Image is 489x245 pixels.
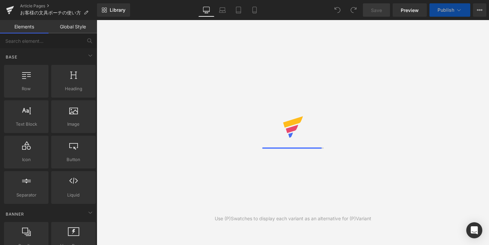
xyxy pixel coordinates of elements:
a: Mobile [247,3,263,17]
span: Button [53,156,94,163]
span: Banner [5,211,25,217]
span: Text Block [6,121,46,128]
div: Use (P)Swatches to display each variant as an alternative for (P)Variant [215,215,371,222]
div: Open Intercom Messenger [466,222,482,238]
span: Save [371,7,382,14]
span: Preview [401,7,419,14]
span: Image [53,121,94,128]
span: Row [6,85,46,92]
a: Laptop [214,3,230,17]
a: Global Style [48,20,97,33]
a: Desktop [198,3,214,17]
span: Liquid [53,192,94,199]
span: Icon [6,156,46,163]
button: Publish [429,3,470,17]
button: Undo [331,3,344,17]
span: お客様の文具ポーチの使い方 [20,10,81,15]
span: Heading [53,85,94,92]
button: More [473,3,486,17]
button: Redo [347,3,360,17]
span: Base [5,54,18,60]
a: Preview [393,3,427,17]
a: New Library [97,3,130,17]
a: Article Pages [20,3,97,9]
span: Library [110,7,125,13]
span: Separator [6,192,46,199]
span: Publish [437,7,454,13]
a: Tablet [230,3,247,17]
